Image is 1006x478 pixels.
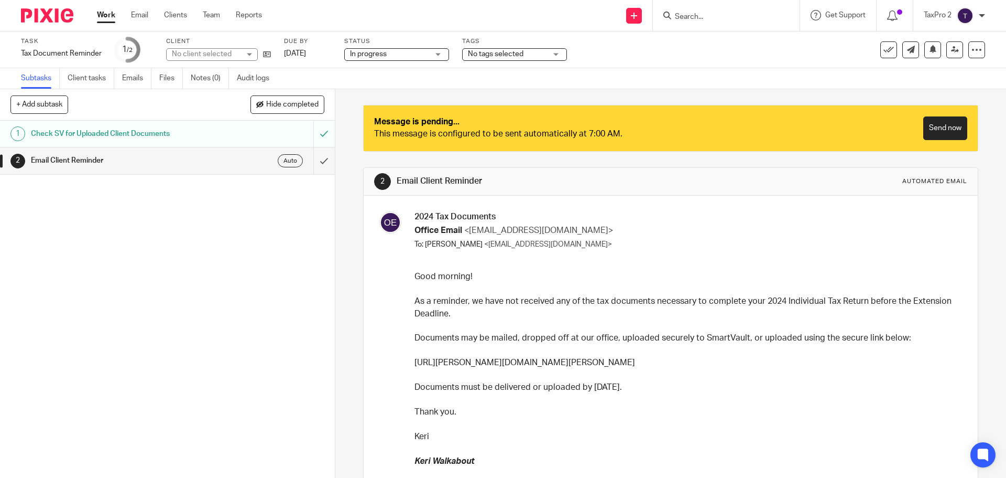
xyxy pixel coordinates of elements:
[21,48,102,59] div: Tax Document Reminder
[374,118,460,126] strong: Message is pending...
[122,68,151,89] a: Emails
[414,241,483,248] span: To: [PERSON_NAME]
[374,128,671,140] div: This message is configured to be sent automatically at 7:00 AM.
[236,10,262,20] a: Reports
[278,154,303,167] div: Auto
[414,332,959,344] p: Documents may be mailed, dropped off at our office, uploaded securely to SmartVault, or uploaded ...
[131,10,148,20] a: Email
[464,226,613,235] span: <[EMAIL_ADDRESS][DOMAIN_NAME]>
[374,173,391,190] div: 2
[266,101,319,109] span: Hide completed
[825,12,866,19] span: Get Support
[350,50,387,58] span: In progress
[414,431,959,443] p: Keri
[10,126,25,141] div: 1
[191,68,229,89] a: Notes (0)
[250,95,324,113] button: Hide completed
[414,358,635,367] a: [URL][PERSON_NAME][DOMAIN_NAME][PERSON_NAME]
[31,153,212,168] h1: Email Client Reminder
[414,406,959,418] p: Thank you.
[462,37,567,46] label: Tags
[344,37,449,46] label: Status
[397,176,693,187] h1: Email Client Reminder
[97,10,115,20] a: Work
[923,116,967,140] a: Send now
[237,68,277,89] a: Audit logs
[468,50,523,58] span: No tags selected
[484,241,612,248] span: <[EMAIL_ADDRESS][DOMAIN_NAME]>
[379,211,401,233] img: svg%3E
[127,47,133,53] small: /2
[21,68,60,89] a: Subtasks
[414,226,462,235] span: Office Email
[10,154,25,168] div: 2
[203,10,220,20] a: Team
[284,37,331,46] label: Due by
[21,37,102,46] label: Task
[122,44,133,56] div: 1
[10,95,68,113] button: + Add subtask
[414,271,959,283] p: Good morning!
[21,8,73,23] img: Pixie
[957,7,974,24] img: svg%3E
[414,381,959,394] p: Documents must be delivered or uploaded by [DATE].
[159,68,183,89] a: Files
[414,295,959,320] p: As a reminder, we have not received any of the tax documents necessary to complete your 2024 Indi...
[414,457,474,465] em: Keri Walkabout
[284,50,306,57] span: [DATE]
[164,10,187,20] a: Clients
[68,68,114,89] a: Client tasks
[31,126,212,142] h1: Check SV for Uploaded Client Documents
[166,37,271,46] label: Client
[924,10,952,20] p: TaxPro 2
[902,177,967,186] div: Automated email
[674,13,768,22] input: Search
[414,211,959,222] h3: 2024 Tax Documents
[172,49,240,59] div: No client selected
